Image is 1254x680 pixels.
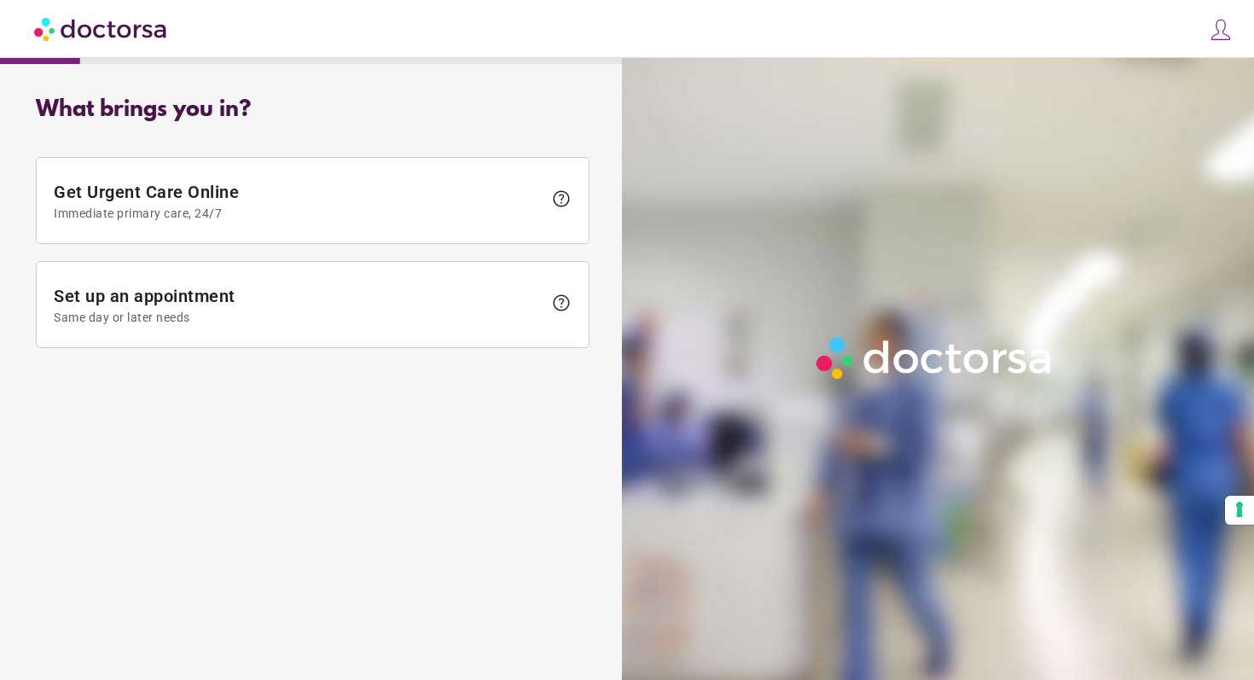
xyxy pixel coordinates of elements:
img: Logo-Doctorsa-trans-White-partial-flat.png [810,330,1060,386]
div: What brings you in? [36,97,589,123]
span: Immediate primary care, 24/7 [54,206,543,220]
span: help [551,293,572,313]
span: Set up an appointment [54,286,543,324]
span: Same day or later needs [54,311,543,324]
img: Doctorsa.com [34,9,169,48]
span: help [551,189,572,209]
span: Get Urgent Care Online [54,182,543,220]
img: icons8-customer-100.png [1209,18,1233,42]
button: Your consent preferences for tracking technologies [1225,496,1254,525]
